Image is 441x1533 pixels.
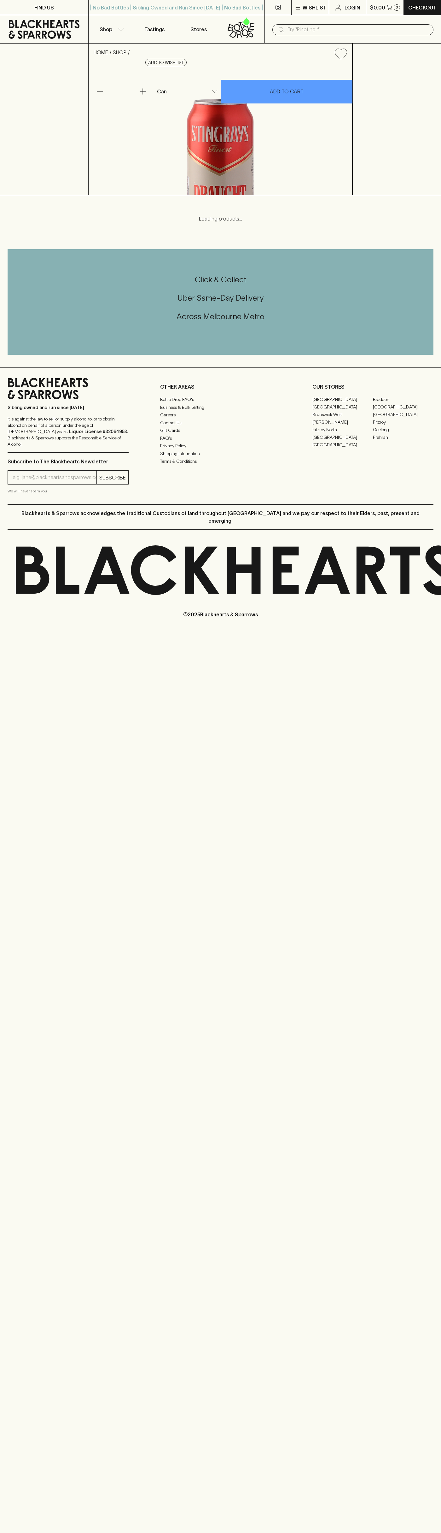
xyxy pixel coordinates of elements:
[8,274,433,285] h5: Click & Collect
[160,450,281,457] a: Shipping Information
[190,26,207,33] p: Stores
[160,442,281,450] a: Privacy Policy
[408,4,437,11] p: Checkout
[154,85,220,98] div: Can
[370,4,385,11] p: $0.00
[144,26,165,33] p: Tastings
[100,26,112,33] p: Shop
[160,411,281,419] a: Careers
[6,215,435,222] p: Loading products...
[373,433,433,441] a: Prahran
[99,474,126,481] p: SUBSCRIBE
[312,411,373,418] a: Brunswick West
[8,488,129,494] p: We will never spam you
[8,404,129,411] p: Sibling owned and run since [DATE]
[160,434,281,442] a: FAQ's
[312,396,373,403] a: [GEOGRAPHIC_DATA]
[373,403,433,411] a: [GEOGRAPHIC_DATA]
[396,6,398,9] p: 0
[160,383,281,391] p: OTHER AREAS
[160,458,281,465] a: Terms & Conditions
[177,15,221,43] a: Stores
[94,50,108,55] a: HOME
[34,4,54,11] p: FIND US
[160,419,281,426] a: Contact Us
[287,25,428,35] input: Try "Pinot noir"
[373,411,433,418] a: [GEOGRAPHIC_DATA]
[312,433,373,441] a: [GEOGRAPHIC_DATA]
[312,441,373,449] a: [GEOGRAPHIC_DATA]
[160,427,281,434] a: Gift Cards
[69,429,127,434] strong: Liquor License #32064953
[8,249,433,355] div: Call to action block
[8,293,433,303] h5: Uber Same-Day Delivery
[312,418,373,426] a: [PERSON_NAME]
[8,416,129,447] p: It is against the law to sell or supply alcohol to, or to obtain alcohol on behalf of a person un...
[312,403,373,411] a: [GEOGRAPHIC_DATA]
[145,59,187,66] button: Add to wishlist
[373,396,433,403] a: Braddon
[345,4,360,11] p: Login
[312,383,433,391] p: OUR STORES
[373,426,433,433] a: Geelong
[157,88,167,95] p: Can
[332,46,350,62] button: Add to wishlist
[312,426,373,433] a: Fitzroy North
[8,458,129,465] p: Subscribe to The Blackhearts Newsletter
[160,403,281,411] a: Business & Bulk Gifting
[89,15,133,43] button: Shop
[303,4,327,11] p: Wishlist
[89,65,352,195] img: 77657.png
[132,15,177,43] a: Tastings
[221,80,352,103] button: ADD TO CART
[97,471,128,484] button: SUBSCRIBE
[8,311,433,322] h5: Across Melbourne Metro
[13,473,96,483] input: e.g. jane@blackheartsandsparrows.com.au
[113,50,126,55] a: SHOP
[12,509,429,525] p: Blackhearts & Sparrows acknowledges the traditional Custodians of land throughout [GEOGRAPHIC_DAT...
[160,396,281,403] a: Bottle Drop FAQ's
[373,418,433,426] a: Fitzroy
[270,88,304,95] p: ADD TO CART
